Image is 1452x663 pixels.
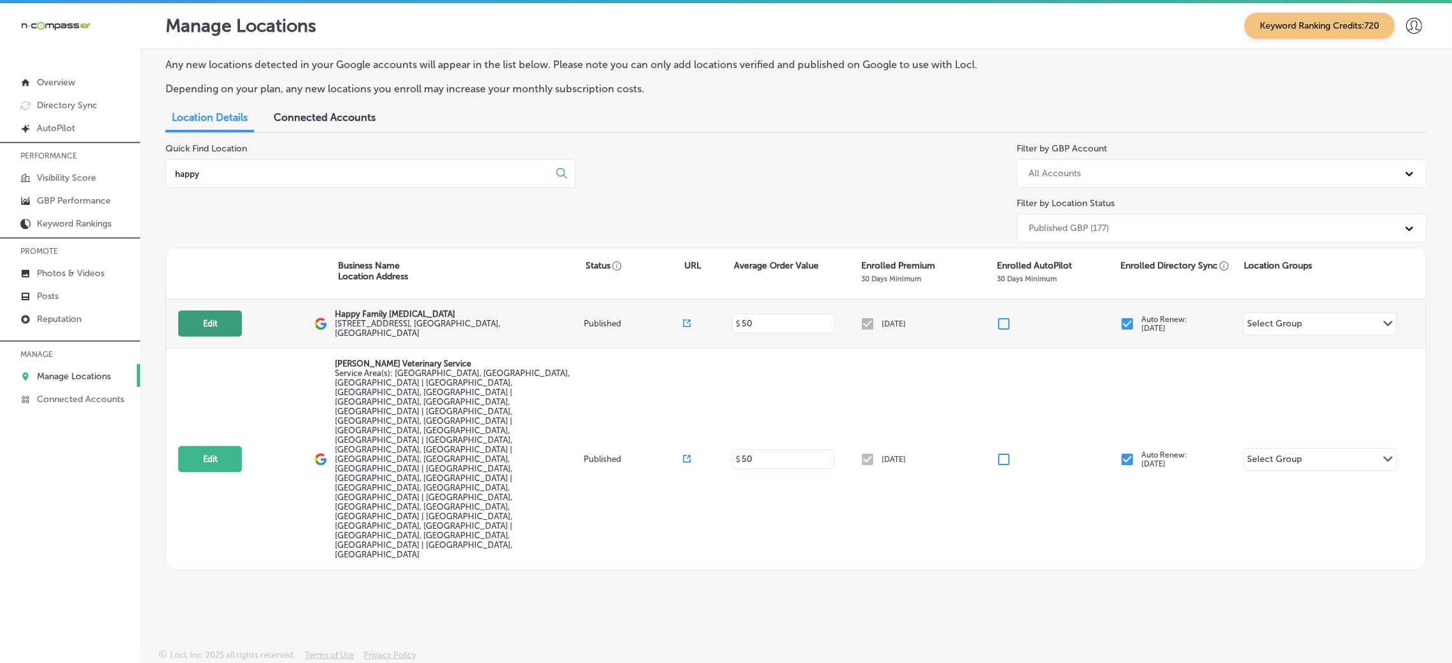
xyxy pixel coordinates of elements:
[997,274,1057,283] p: 30 Days Minimum
[37,314,81,325] p: Reputation
[37,195,111,206] p: GBP Performance
[335,368,570,559] span: Peoria, AZ, USA | Phoenix, AZ, USA | Carefree, AZ, USA | Glendale, AZ, USA | Sun City, AZ, USA | ...
[882,455,906,464] p: [DATE]
[37,218,111,229] p: Keyword Rankings
[166,59,985,71] p: Any new locations detected in your Google accounts will appear in the list below. Please note you...
[37,371,111,382] p: Manage Locations
[166,143,247,154] label: Quick Find Location
[37,100,97,111] p: Directory Sync
[861,274,921,283] p: 30 Days Minimum
[1141,315,1187,333] p: Auto Renew: [DATE]
[335,309,581,319] p: Happy Family [MEDICAL_DATA]
[37,123,75,134] p: AutoPilot
[684,260,701,271] p: URL
[37,268,104,279] p: Photos & Videos
[37,172,96,183] p: Visibility Score
[1029,168,1081,179] div: All Accounts
[166,83,985,95] p: Depending on your plan, any new locations you enroll may increase your monthly subscription costs.
[1120,260,1229,271] p: Enrolled Directory Sync
[882,319,906,328] p: [DATE]
[1247,318,1302,333] div: Select Group
[1244,13,1395,39] span: Keyword Ranking Credits: 720
[736,319,740,328] p: $
[335,359,581,368] p: [PERSON_NAME] Veterinary Service
[314,318,327,330] img: logo
[1244,260,1312,271] p: Location Groups
[37,77,75,88] p: Overview
[584,454,683,464] p: Published
[178,446,242,472] button: Edit
[861,260,935,271] p: Enrolled Premium
[1029,223,1109,234] div: Published GBP (177)
[170,650,295,660] p: Locl, Inc. 2025 all rights reserved.
[178,311,242,337] button: Edit
[734,260,819,271] p: Average Order Value
[37,291,59,302] p: Posts
[20,20,90,32] img: 660ab0bf-5cc7-4cb8-ba1c-48b5ae0f18e60NCTV_CLogo_TV_Black_-500x88.png
[314,453,327,466] img: logo
[1017,198,1115,209] label: Filter by Location Status
[338,260,408,282] p: Business Name Location Address
[584,319,683,328] p: Published
[997,260,1072,271] p: Enrolled AutoPilot
[586,260,685,271] p: Status
[274,111,376,123] span: Connected Accounts
[335,319,581,338] label: [STREET_ADDRESS] , [GEOGRAPHIC_DATA], [GEOGRAPHIC_DATA]
[1247,454,1302,468] div: Select Group
[1017,143,1107,154] label: Filter by GBP Account
[172,111,248,123] span: Location Details
[736,455,740,464] p: $
[166,15,316,36] p: Manage Locations
[1141,450,1187,468] p: Auto Renew: [DATE]
[37,394,124,405] p: Connected Accounts
[174,168,546,179] input: All Locations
